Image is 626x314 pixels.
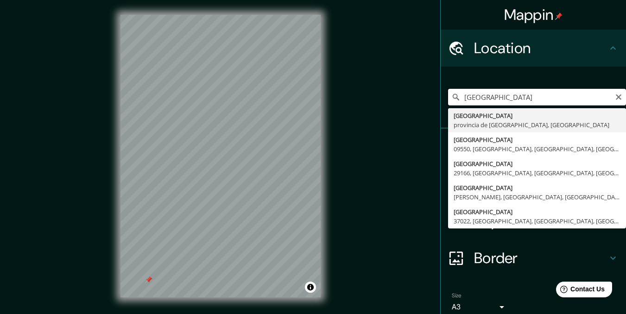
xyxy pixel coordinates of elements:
div: 09550, [GEOGRAPHIC_DATA], [GEOGRAPHIC_DATA], [GEOGRAPHIC_DATA] [454,144,620,154]
div: Style [441,166,626,203]
div: [GEOGRAPHIC_DATA] [454,183,620,192]
div: [PERSON_NAME], [GEOGRAPHIC_DATA], [GEOGRAPHIC_DATA] [454,192,620,202]
h4: Layout [474,212,607,230]
button: Clear [615,92,622,101]
input: Pick your city or area [448,89,626,105]
canvas: Map [120,15,321,297]
iframe: Help widget launcher [544,278,616,304]
div: Pins [441,129,626,166]
div: Layout [441,203,626,240]
h4: Border [474,249,607,267]
div: [GEOGRAPHIC_DATA] [454,207,620,216]
div: Border [441,240,626,277]
div: [GEOGRAPHIC_DATA] [454,159,620,168]
div: 29166, [GEOGRAPHIC_DATA], [GEOGRAPHIC_DATA], [GEOGRAPHIC_DATA], [GEOGRAPHIC_DATA] [454,168,620,178]
div: provincia de [GEOGRAPHIC_DATA], [GEOGRAPHIC_DATA] [454,120,620,129]
div: [GEOGRAPHIC_DATA] [454,111,620,120]
div: 37022, [GEOGRAPHIC_DATA], [GEOGRAPHIC_DATA], [GEOGRAPHIC_DATA] [454,216,620,226]
label: Size [452,292,462,300]
div: [GEOGRAPHIC_DATA] [454,135,620,144]
h4: Location [474,39,607,57]
img: pin-icon.png [555,12,563,20]
button: Toggle attribution [305,282,316,293]
h4: Mappin [504,6,563,24]
div: Location [441,30,626,67]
